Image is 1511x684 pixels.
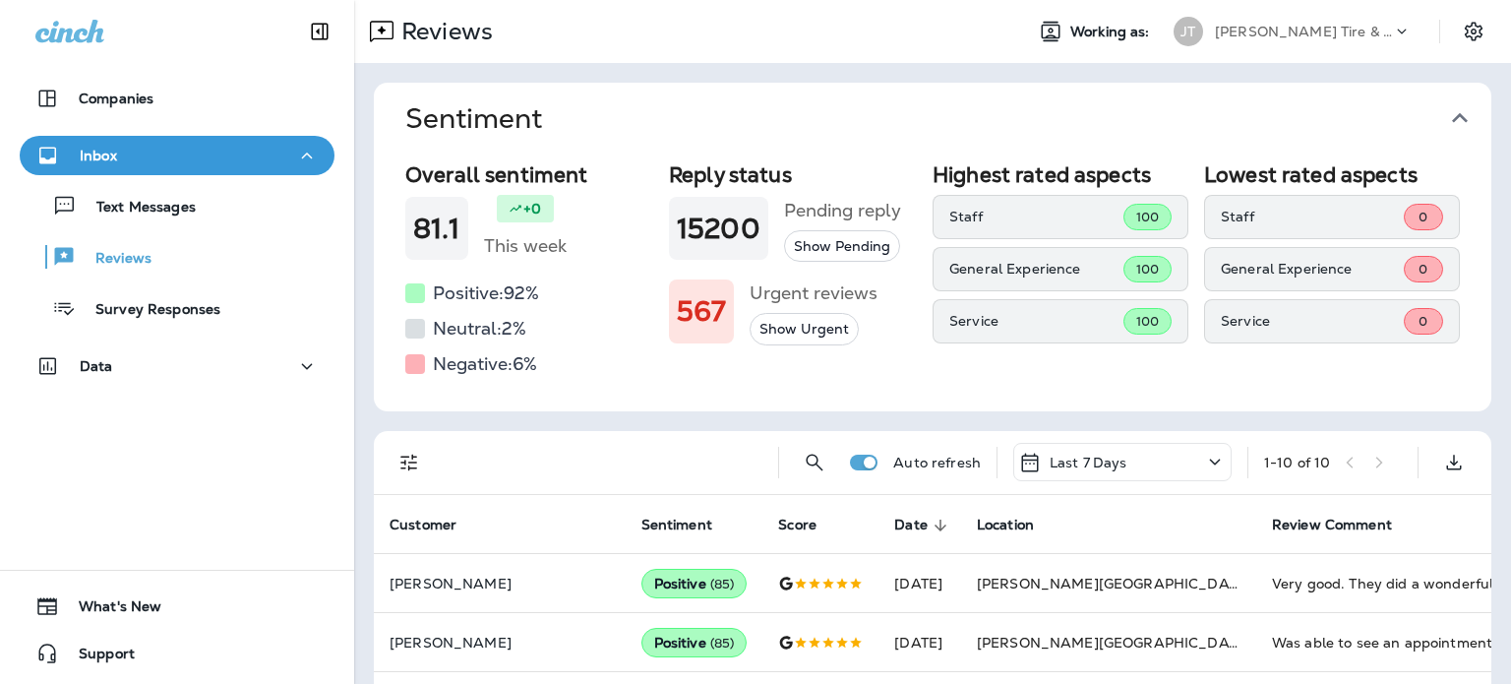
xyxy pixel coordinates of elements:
[778,517,842,534] span: Score
[523,199,541,218] p: +0
[80,148,117,163] p: Inbox
[1136,313,1159,330] span: 100
[893,455,981,470] p: Auto refresh
[949,209,1123,224] p: Staff
[641,569,748,598] div: Positive
[433,278,539,309] h5: Positive: 92 %
[1204,162,1460,187] h2: Lowest rated aspects
[484,230,567,262] h5: This week
[390,576,610,591] p: [PERSON_NAME]
[1070,24,1154,40] span: Working as:
[641,628,748,657] div: Positive
[977,575,1251,592] span: [PERSON_NAME][GEOGRAPHIC_DATA]
[677,213,760,245] h1: 15200
[750,313,859,345] button: Show Urgent
[390,635,610,651] p: [PERSON_NAME]
[710,635,735,652] span: ( 85 )
[669,162,917,187] h2: Reply status
[390,83,1507,155] button: Sentiment
[1419,313,1427,330] span: 0
[20,287,334,329] button: Survey Responses
[977,517,1059,534] span: Location
[1221,313,1404,329] p: Service
[878,613,961,672] td: [DATE]
[77,199,196,218] p: Text Messages
[977,517,1034,533] span: Location
[750,278,877,309] h5: Urgent reviews
[390,517,456,533] span: Customer
[20,79,334,118] button: Companies
[933,162,1188,187] h2: Highest rated aspects
[1456,14,1491,49] button: Settings
[393,17,493,46] p: Reviews
[59,646,135,669] span: Support
[76,250,151,269] p: Reviews
[1272,517,1418,534] span: Review Comment
[79,91,153,106] p: Companies
[710,576,735,592] span: ( 85 )
[1419,209,1427,225] span: 0
[641,517,738,534] span: Sentiment
[1136,261,1159,278] span: 100
[784,230,900,263] button: Show Pending
[949,261,1123,277] p: General Experience
[894,517,928,533] span: Date
[949,313,1123,329] p: Service
[76,301,220,320] p: Survey Responses
[374,155,1491,411] div: Sentiment
[405,162,653,187] h2: Overall sentiment
[1215,24,1392,39] p: [PERSON_NAME] Tire & Auto
[778,517,816,533] span: Score
[1272,517,1392,533] span: Review Comment
[433,313,526,344] h5: Neutral: 2 %
[390,517,482,534] span: Customer
[20,634,334,673] button: Support
[20,136,334,175] button: Inbox
[59,598,161,622] span: What's New
[292,12,347,51] button: Collapse Sidebar
[1221,209,1404,224] p: Staff
[413,213,460,245] h1: 81.1
[1174,17,1203,46] div: JT
[1434,443,1474,482] button: Export as CSV
[677,295,726,328] h1: 567
[20,236,334,278] button: Reviews
[977,634,1251,652] span: [PERSON_NAME][GEOGRAPHIC_DATA]
[1050,455,1127,470] p: Last 7 Days
[795,443,834,482] button: Search Reviews
[433,348,537,380] h5: Negative: 6 %
[1264,455,1330,470] div: 1 - 10 of 10
[784,195,901,226] h5: Pending reply
[405,102,542,135] h1: Sentiment
[878,554,961,613] td: [DATE]
[20,587,334,626] button: What's New
[641,517,712,533] span: Sentiment
[1136,209,1159,225] span: 100
[80,358,113,374] p: Data
[894,517,953,534] span: Date
[390,443,429,482] button: Filters
[20,185,334,226] button: Text Messages
[1419,261,1427,278] span: 0
[1221,261,1404,277] p: General Experience
[20,346,334,386] button: Data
